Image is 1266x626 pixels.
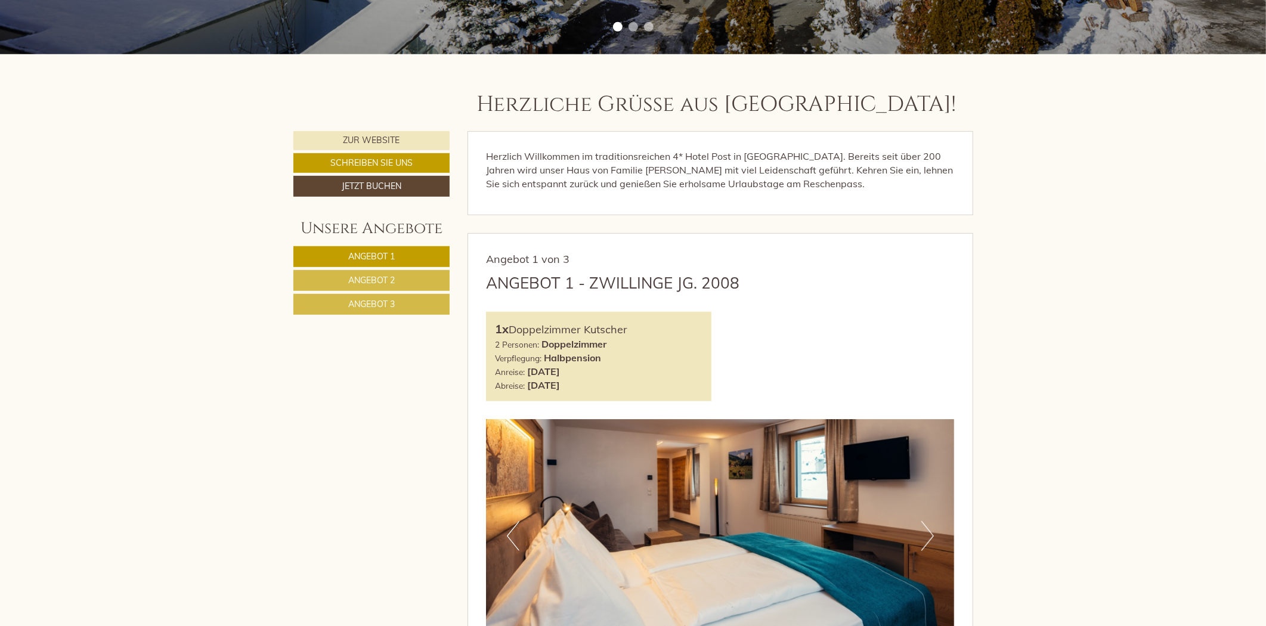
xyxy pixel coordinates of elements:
[348,275,395,286] span: Angebot 2
[348,251,395,262] span: Angebot 1
[527,379,560,391] b: [DATE]
[486,150,955,191] p: Herzlich Willkommen im traditionsreichen 4* Hotel Post in [GEOGRAPHIC_DATA]. Bereits seit über 20...
[495,353,541,363] small: Verpflegung:
[476,93,956,117] h1: Herzliche Grüße aus [GEOGRAPHIC_DATA]!
[541,338,606,350] b: Doppelzimmer
[293,131,450,150] a: Zur Website
[507,521,519,551] button: Previous
[293,218,450,240] div: Unsere Angebote
[495,367,525,377] small: Anreise:
[544,352,601,364] b: Halbpension
[495,380,525,391] small: Abreise:
[495,321,509,336] b: 1x
[486,252,569,266] span: Angebot 1 von 3
[527,365,560,377] b: [DATE]
[348,299,395,309] span: Angebot 3
[495,321,702,338] div: Doppelzimmer Kutscher
[293,176,450,197] a: Jetzt buchen
[921,521,934,551] button: Next
[495,339,539,349] small: 2 Personen:
[293,153,450,173] a: Schreiben Sie uns
[486,272,739,294] div: Angebot 1 - Zwillinge Jg. 2008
